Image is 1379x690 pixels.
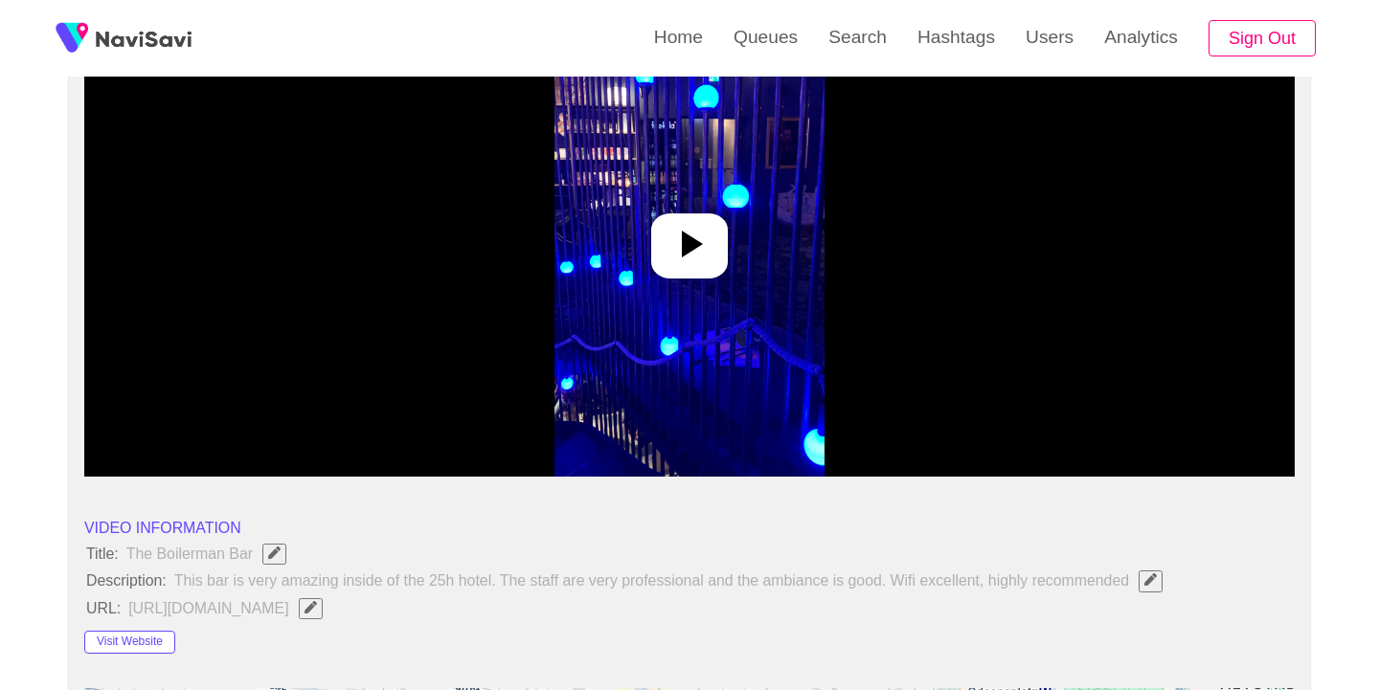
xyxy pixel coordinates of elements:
[96,29,192,48] img: fireSpot
[84,572,169,590] span: Description:
[266,546,283,559] span: Edit Field
[1142,573,1159,586] span: Edit Field
[84,632,175,648] a: Visit Website
[84,545,121,563] span: Title:
[84,517,1295,540] li: VIDEO INFORMATION
[84,631,175,654] button: Visit Website
[1209,20,1316,57] button: Sign Out
[303,601,319,613] span: Edit Field
[124,542,298,567] span: The Boilerman Bar
[84,600,123,617] span: URL:
[126,596,333,621] span: [URL][DOMAIN_NAME]
[172,568,1174,593] span: This bar is very amazing inside of the 25h hotel. The staff are very professional and the ambianc...
[48,14,96,62] img: fireSpot
[299,598,323,619] button: Edit Field
[262,544,286,565] button: Edit Field
[1139,570,1163,591] button: Edit Field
